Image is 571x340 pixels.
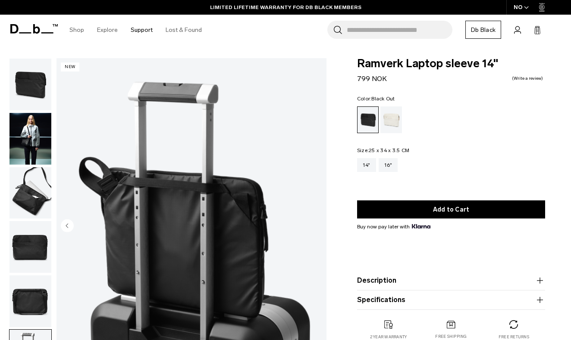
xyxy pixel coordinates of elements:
button: Ramverk Laptop sleeve 14" Black Out [9,275,52,328]
a: Lost & Found [166,15,202,45]
a: 14" [357,158,376,172]
a: Shop [69,15,84,45]
a: Write a review [512,76,543,81]
button: Ramverk Laptop sleeve 14" Black Out [9,112,52,165]
a: LIMITED LIFETIME WARRANTY FOR DB BLACK MEMBERS [210,3,361,11]
a: Oatmilk [380,106,402,133]
button: Previous slide [61,219,74,234]
legend: Color: [357,96,395,101]
button: Ramverk Laptop sleeve 14" Black Out [9,221,52,273]
img: Ramverk Laptop sleeve 14" Black Out [9,59,51,110]
span: Black Out [371,96,395,102]
p: 2 year warranty [370,334,407,340]
nav: Main Navigation [63,15,208,45]
button: Ramverk Laptop sleeve 14" Black Out [9,58,52,111]
img: Ramverk Laptop sleeve 14" Black Out [9,113,51,165]
p: Free shipping [435,334,467,340]
span: Buy now pay later with [357,223,430,231]
button: Description [357,275,545,286]
a: 16" [379,158,398,172]
span: 799 NOK [357,75,387,83]
a: Support [131,15,153,45]
a: Explore [97,15,118,45]
button: Specifications [357,295,545,305]
img: Ramverk Laptop sleeve 14" Black Out [9,167,51,219]
span: Ramverk Laptop sleeve 14" [357,58,545,69]
span: 25 x 34 x 3.5 CM [369,147,409,153]
legend: Size: [357,148,409,153]
p: Free returns [499,334,529,340]
a: Db Black [465,21,501,39]
img: Ramverk Laptop sleeve 14" Black Out [9,221,51,273]
p: New [61,62,79,72]
img: {"height" => 20, "alt" => "Klarna"} [412,224,430,228]
button: Add to Cart [357,200,545,218]
button: Ramverk Laptop sleeve 14" Black Out [9,167,52,219]
img: Ramverk Laptop sleeve 14" Black Out [9,275,51,327]
a: Black Out [357,106,379,133]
